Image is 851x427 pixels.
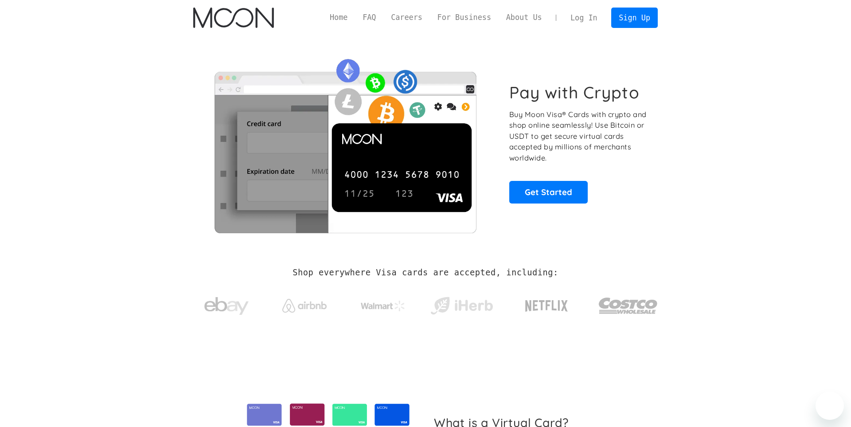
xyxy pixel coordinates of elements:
[816,392,844,420] iframe: Button to launch messaging window
[563,8,605,27] a: Log In
[507,286,586,321] a: Netflix
[509,181,588,203] a: Get Started
[361,301,405,311] img: Walmart
[430,12,499,23] a: For Business
[598,289,658,322] img: Costco
[429,286,495,322] a: iHerb
[193,283,259,325] a: ebay
[204,292,249,320] img: ebay
[193,8,273,28] a: home
[350,292,416,316] a: Walmart
[193,8,273,28] img: Moon Logo
[322,12,355,23] a: Home
[509,109,648,164] p: Buy Moon Visa® Cards with crypto and shop online seamlessly! Use Bitcoin or USDT to get secure vi...
[611,8,657,27] a: Sign Up
[282,299,327,313] img: Airbnb
[355,12,383,23] a: FAQ
[293,268,558,278] h2: Shop everywhere Visa cards are accepted, including:
[193,53,497,233] img: Moon Cards let you spend your crypto anywhere Visa is accepted.
[598,280,658,327] a: Costco
[272,290,338,317] a: Airbnb
[509,82,640,102] h1: Pay with Crypto
[524,295,569,317] img: Netflix
[383,12,429,23] a: Careers
[429,294,495,317] img: iHerb
[499,12,550,23] a: About Us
